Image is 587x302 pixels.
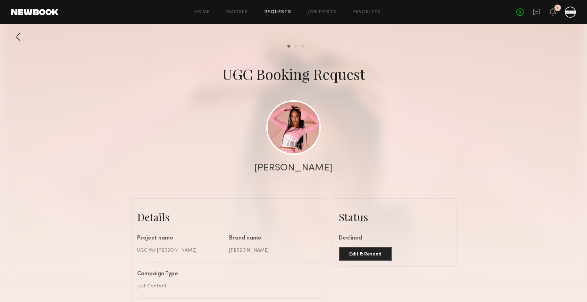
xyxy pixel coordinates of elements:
a: Job Posts [308,10,337,15]
a: Models [227,10,248,15]
div: 1 [557,6,559,10]
button: Edit & Resend [339,247,392,261]
div: UGC for [PERSON_NAME] [137,247,224,254]
div: Details [137,210,321,224]
a: Favorites [353,10,381,15]
a: Requests [265,10,291,15]
div: [PERSON_NAME] [254,163,333,173]
div: Brand name [229,236,316,241]
a: Home [194,10,210,15]
div: Status [339,210,450,224]
div: Project name [137,236,224,241]
div: Just Content [137,283,316,290]
div: Declined [339,236,450,241]
div: Campaign Type [137,271,316,277]
div: UGC Booking Request [222,64,365,84]
div: [PERSON_NAME] [229,247,316,254]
